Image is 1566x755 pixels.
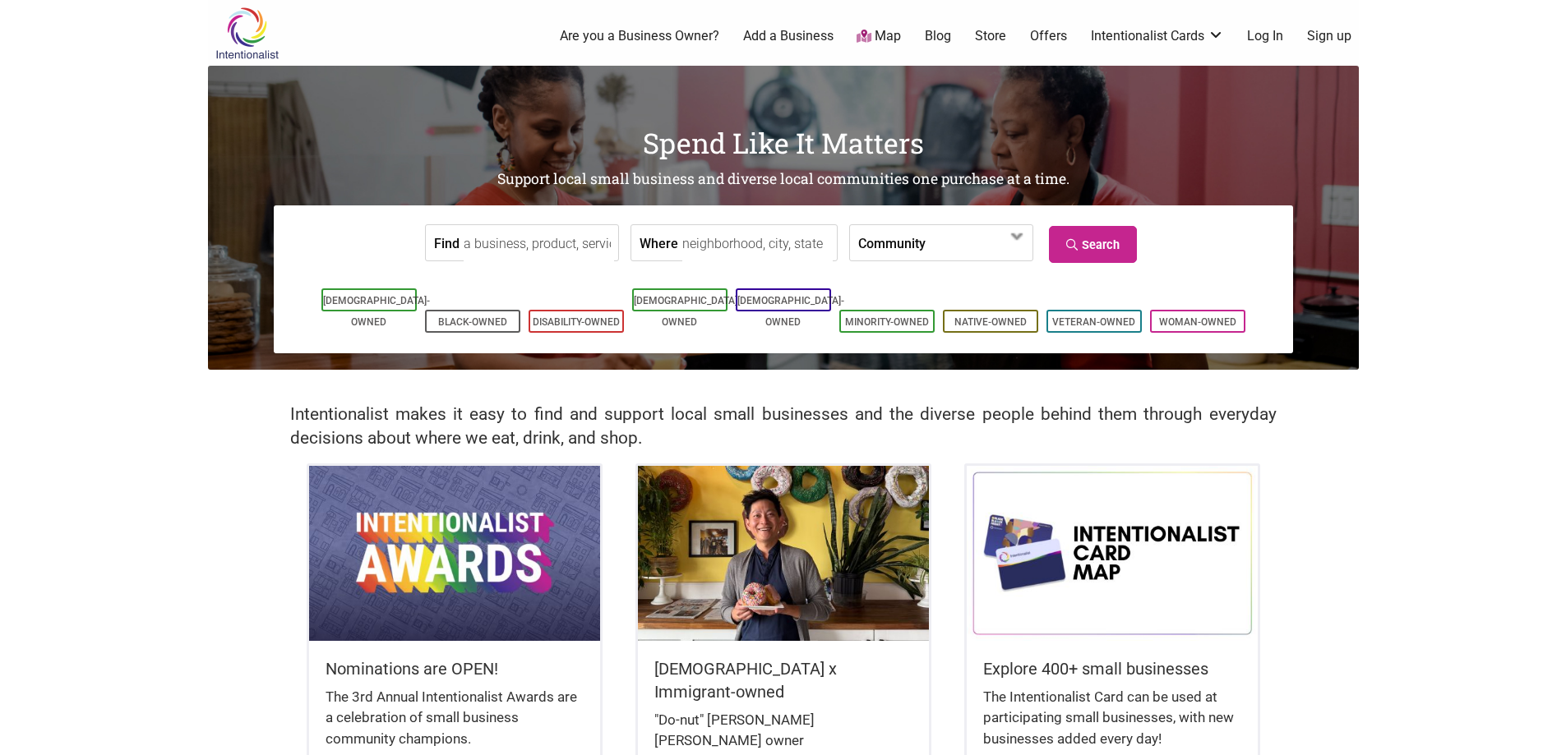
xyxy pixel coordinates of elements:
[208,169,1359,190] h2: Support local small business and diverse local communities one purchase at a time.
[634,295,741,328] a: [DEMOGRAPHIC_DATA]-Owned
[1091,27,1224,45] a: Intentionalist Cards
[1052,316,1135,328] a: Veteran-Owned
[1159,316,1236,328] a: Woman-Owned
[434,225,460,260] label: Find
[1247,27,1283,45] a: Log In
[975,27,1006,45] a: Store
[682,225,833,262] input: neighborhood, city, state
[438,316,507,328] a: Black-Owned
[857,27,901,46] a: Map
[654,657,912,703] h5: [DEMOGRAPHIC_DATA] x Immigrant-owned
[640,225,678,260] label: Where
[1030,27,1067,45] a: Offers
[533,316,620,328] a: Disability-Owned
[737,295,844,328] a: [DEMOGRAPHIC_DATA]-Owned
[464,225,614,262] input: a business, product, service
[983,657,1241,680] h5: Explore 400+ small businesses
[858,225,926,260] label: Community
[954,316,1027,328] a: Native-Owned
[323,295,430,328] a: [DEMOGRAPHIC_DATA]-Owned
[1049,226,1137,263] a: Search
[638,466,929,640] img: King Donuts - Hong Chhuor
[560,27,719,45] a: Are you a Business Owner?
[326,657,584,680] h5: Nominations are OPEN!
[309,466,600,640] img: Intentionalist Awards
[845,316,929,328] a: Minority-Owned
[743,27,834,45] a: Add a Business
[1307,27,1351,45] a: Sign up
[208,123,1359,163] h1: Spend Like It Matters
[967,466,1258,640] img: Intentionalist Card Map
[925,27,951,45] a: Blog
[208,7,286,60] img: Intentionalist
[290,403,1277,450] h2: Intentionalist makes it easy to find and support local small businesses and the diverse people be...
